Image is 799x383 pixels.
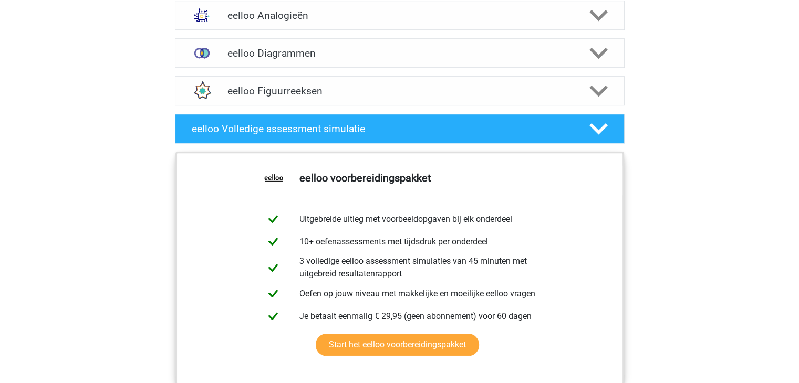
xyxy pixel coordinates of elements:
[188,2,215,29] img: analogieen
[192,123,572,135] h4: eelloo Volledige assessment simulatie
[171,76,629,105] a: figuurreeksen eelloo Figuurreeksen
[227,9,572,22] h4: eelloo Analogieën
[188,39,215,67] img: venn diagrammen
[171,114,629,143] a: eelloo Volledige assessment simulatie
[227,47,572,59] h4: eelloo Diagrammen
[227,85,572,97] h4: eelloo Figuurreeksen
[316,334,479,356] a: Start het eelloo voorbereidingspakket
[171,1,629,30] a: analogieen eelloo Analogieën
[188,77,215,104] img: figuurreeksen
[171,38,629,68] a: venn diagrammen eelloo Diagrammen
